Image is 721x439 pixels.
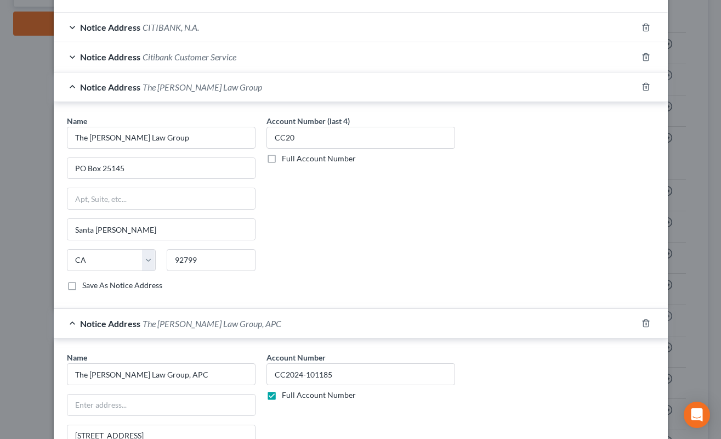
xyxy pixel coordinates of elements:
[80,318,140,329] span: Notice Address
[67,127,256,149] input: Search by name...
[167,249,256,271] input: Enter zip..
[143,318,281,329] span: The [PERSON_NAME] Law Group, APC
[143,82,262,92] span: The [PERSON_NAME] Law Group
[143,52,236,62] span: Citibank Customer Service
[67,188,255,209] input: Apt, Suite, etc...
[67,353,87,362] span: Name
[80,22,140,32] span: Notice Address
[80,52,140,62] span: Notice Address
[67,363,256,385] input: Search by name...
[143,22,199,32] span: CITIBANK, N.A.
[684,402,710,428] div: Open Intercom Messenger
[82,280,162,291] label: Save As Notice Address
[67,219,255,240] input: Enter city...
[282,390,356,401] label: Full Account Number
[80,82,140,92] span: Notice Address
[282,153,356,164] label: Full Account Number
[266,363,455,385] input: --
[266,352,326,363] label: Account Number
[266,115,350,127] label: Account Number (last 4)
[67,158,255,179] input: Enter address...
[67,116,87,126] span: Name
[266,127,455,149] input: XXXX
[67,395,255,415] input: Enter address...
